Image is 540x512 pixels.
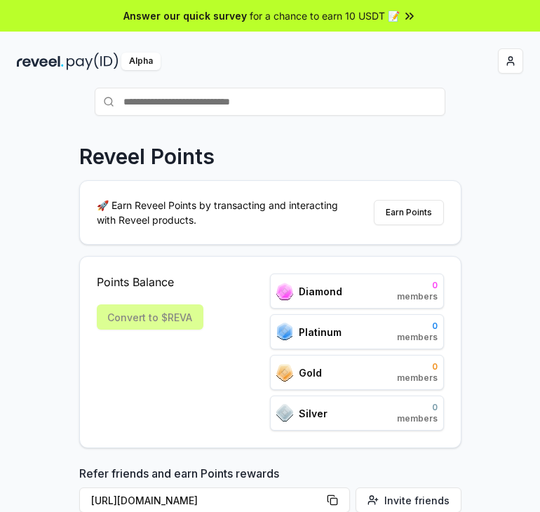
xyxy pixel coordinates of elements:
span: Answer our quick survey [123,8,247,23]
span: members [397,332,438,343]
span: members [397,413,438,424]
span: Invite friends [384,493,450,508]
p: Reveel Points [79,144,215,169]
div: Alpha [121,53,161,70]
img: ranks_icon [276,364,293,382]
span: 0 [397,361,438,372]
img: pay_id [67,53,119,70]
span: Diamond [299,284,342,299]
img: reveel_dark [17,53,64,70]
span: 0 [397,321,438,332]
span: Platinum [299,325,342,339]
img: ranks_icon [276,404,293,422]
span: Points Balance [97,274,203,290]
span: members [397,291,438,302]
button: Earn Points [374,200,444,225]
span: 0 [397,280,438,291]
span: Silver [299,406,328,421]
img: ranks_icon [276,323,293,341]
span: members [397,372,438,384]
img: ranks_icon [276,283,293,300]
span: Gold [299,365,322,380]
span: for a chance to earn 10 USDT 📝 [250,8,400,23]
p: 🚀 Earn Reveel Points by transacting and interacting with Reveel products. [97,198,349,227]
span: 0 [397,402,438,413]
